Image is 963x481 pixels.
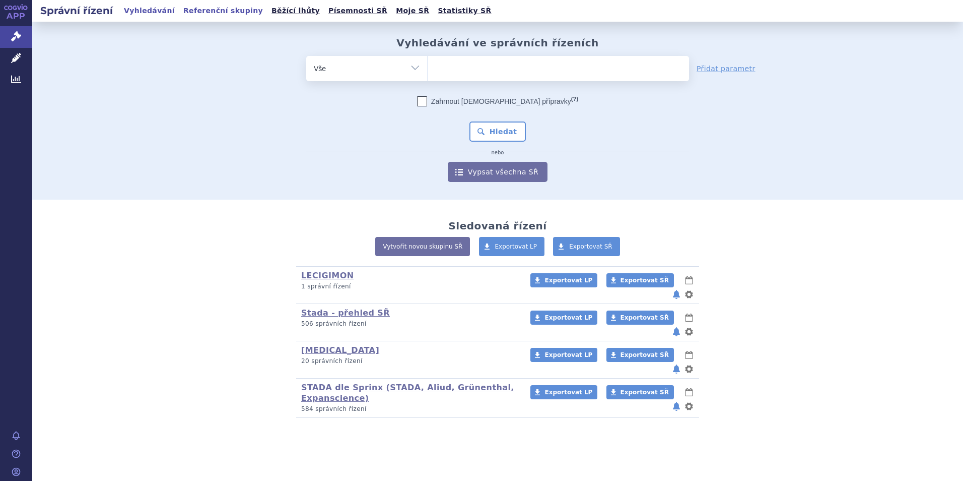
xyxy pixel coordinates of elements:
[684,274,694,286] button: lhůty
[301,405,517,413] p: 584 správních řízení
[544,277,592,284] span: Exportovat LP
[684,288,694,300] button: nastavení
[621,277,669,284] span: Exportovat SŘ
[671,288,681,300] button: notifikace
[671,363,681,375] button: notifikace
[469,122,526,142] button: Hledat
[684,349,694,361] button: lhůty
[301,383,514,403] a: STADA dle Sprinx (STADA, Aliud, Grünenthal, Expanscience)
[530,311,597,325] a: Exportovat LP
[606,273,674,287] a: Exportovat SŘ
[553,237,620,256] a: Exportovat SŘ
[621,389,669,396] span: Exportovat SŘ
[544,314,592,321] span: Exportovat LP
[375,237,470,256] a: Vytvořit novou skupinu SŘ
[621,351,669,358] span: Exportovat SŘ
[448,162,547,182] a: Vypsat všechna SŘ
[697,64,755,74] a: Přidat parametr
[571,96,578,102] abbr: (?)
[180,4,266,18] a: Referenční skupiny
[530,348,597,362] a: Exportovat LP
[268,4,323,18] a: Běžící lhůty
[121,4,178,18] a: Vyhledávání
[544,351,592,358] span: Exportovat LP
[495,243,537,250] span: Exportovat LP
[530,385,597,399] a: Exportovat LP
[671,400,681,412] button: notifikace
[606,311,674,325] a: Exportovat SŘ
[621,314,669,321] span: Exportovat SŘ
[301,357,517,366] p: 20 správních řízení
[487,150,509,156] i: nebo
[684,400,694,412] button: nastavení
[606,385,674,399] a: Exportovat SŘ
[32,4,121,18] h2: Správní řízení
[479,237,545,256] a: Exportovat LP
[301,308,390,318] a: Stada - přehled SŘ
[684,386,694,398] button: lhůty
[301,282,517,291] p: 1 správní řízení
[606,348,674,362] a: Exportovat SŘ
[396,37,599,49] h2: Vyhledávání ve správních řízeních
[569,243,612,250] span: Exportovat SŘ
[684,312,694,324] button: lhůty
[301,345,379,355] a: [MEDICAL_DATA]
[435,4,494,18] a: Statistiky SŘ
[325,4,390,18] a: Písemnosti SŘ
[301,320,517,328] p: 506 správních řízení
[393,4,432,18] a: Moje SŘ
[684,326,694,338] button: nastavení
[417,96,578,106] label: Zahrnout [DEMOGRAPHIC_DATA] přípravky
[301,271,354,280] a: LECIGIMON
[671,326,681,338] button: notifikace
[530,273,597,287] a: Exportovat LP
[544,389,592,396] span: Exportovat LP
[448,220,546,232] h2: Sledovaná řízení
[684,363,694,375] button: nastavení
